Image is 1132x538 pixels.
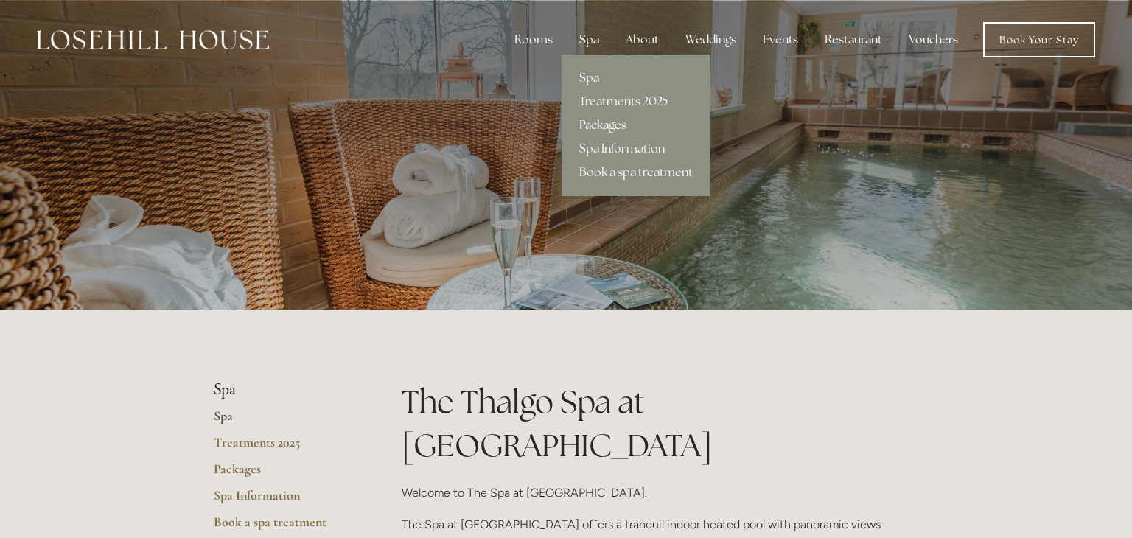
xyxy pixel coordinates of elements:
a: Vouchers [897,25,970,55]
div: Weddings [674,25,748,55]
a: Treatments 2025 [214,434,354,461]
div: Events [751,25,810,55]
a: Spa Information [562,137,710,161]
p: Welcome to The Spa at [GEOGRAPHIC_DATA]. [402,483,918,503]
div: About [614,25,671,55]
a: Spa [214,408,354,434]
a: Spa Information [214,487,354,514]
a: Book Your Stay [983,22,1095,57]
h1: The Thalgo Spa at [GEOGRAPHIC_DATA] [402,380,918,467]
a: Book a spa treatment [562,161,710,184]
div: Spa [567,25,611,55]
div: Restaurant [813,25,894,55]
a: Treatments 2025 [562,90,710,113]
li: Spa [214,380,354,399]
a: Spa [562,66,710,90]
a: Packages [214,461,354,487]
div: Rooms [503,25,565,55]
img: Losehill House [37,30,269,49]
a: Packages [562,113,710,137]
